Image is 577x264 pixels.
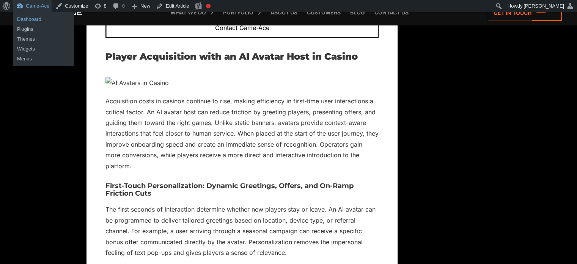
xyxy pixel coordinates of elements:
[13,24,74,34] a: Plugins
[13,34,74,44] a: Themes
[105,77,169,88] img: AI Avatars in Casino
[105,51,379,61] h2: Player Acquisition with an AI Avatar Host in Casino
[488,5,562,21] a: Get in touch
[105,182,379,197] h3: First-Touch Personalization: Dynamic Greetings, Offers, and On-Ramp Friction Cuts
[524,3,564,9] span: [PERSON_NAME]
[13,44,74,54] a: Widgets
[13,32,74,66] ul: Game-Ace
[105,204,379,258] p: The first seconds of interaction determine whether new players stay or leave. An AI avatar can be...
[13,14,74,24] a: Dashboard
[13,12,74,36] ul: Game-Ace
[13,54,74,64] a: Menus
[206,4,211,8] div: Focus keyphrase not set
[105,18,379,38] a: Contact Game-Ace
[105,95,379,171] p: Acquisition costs in casinos continue to rise, making efficiency in first-time user interactions ...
